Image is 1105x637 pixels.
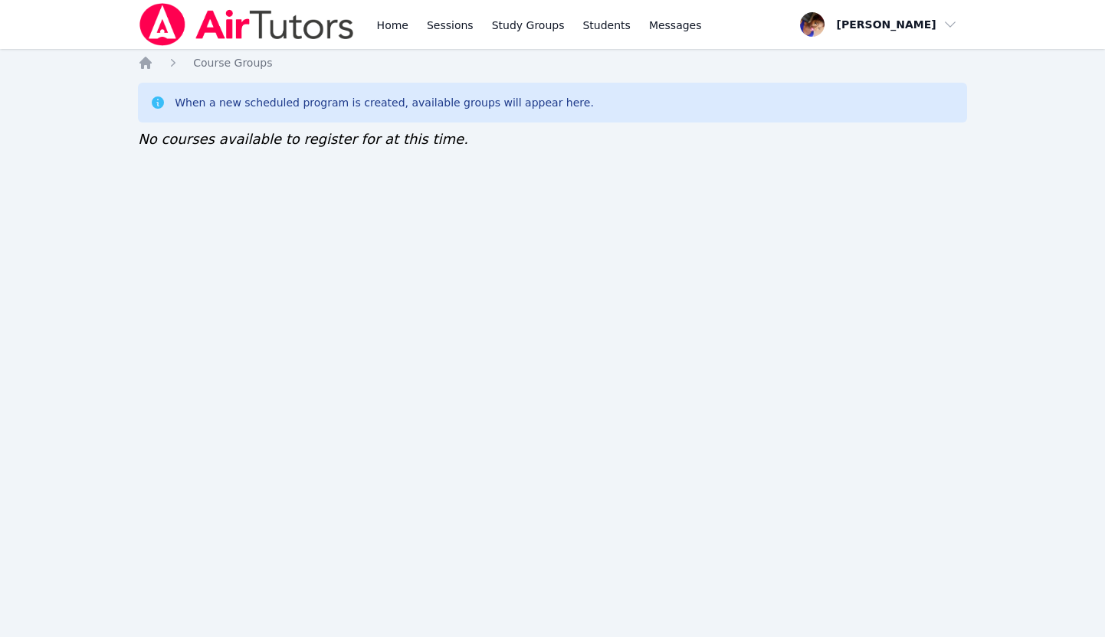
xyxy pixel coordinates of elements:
span: Course Groups [193,57,272,69]
span: No courses available to register for at this time. [138,131,468,147]
span: Messages [649,18,702,33]
div: When a new scheduled program is created, available groups will appear here. [175,95,594,110]
img: Air Tutors [138,3,355,46]
a: Course Groups [193,55,272,70]
nav: Breadcrumb [138,55,967,70]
